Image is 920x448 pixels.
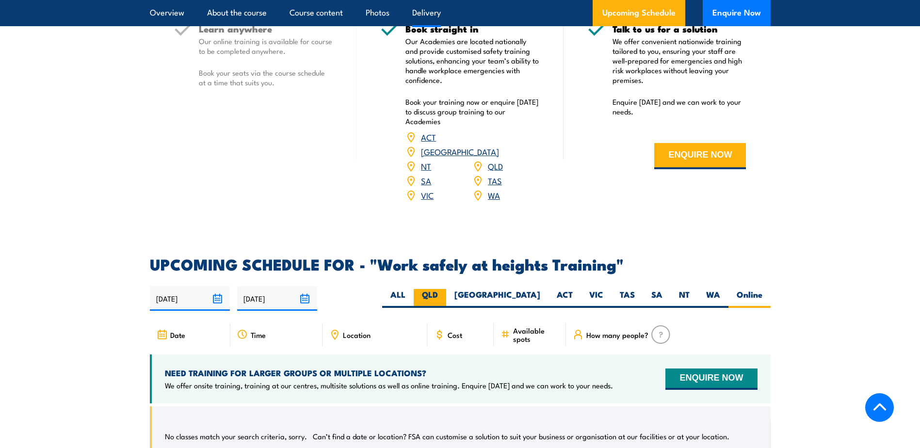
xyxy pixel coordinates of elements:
h5: Talk to us for a solution [613,24,746,33]
span: Available spots [513,326,559,343]
p: Book your training now or enquire [DATE] to discuss group training to our Academies [405,97,539,126]
h5: Learn anywhere [199,24,333,33]
p: Can’t find a date or location? FSA can customise a solution to suit your business or organisation... [313,432,729,441]
label: TAS [612,289,643,308]
a: SA [421,175,431,186]
label: VIC [581,289,612,308]
button: ENQUIRE NOW [654,143,746,169]
label: SA [643,289,671,308]
a: ACT [421,131,436,143]
label: [GEOGRAPHIC_DATA] [446,289,549,308]
label: NT [671,289,698,308]
h4: NEED TRAINING FOR LARGER GROUPS OR MULTIPLE LOCATIONS? [165,368,613,378]
a: QLD [488,160,503,172]
span: How many people? [586,331,648,339]
h5: Book straight in [405,24,539,33]
button: ENQUIRE NOW [665,368,757,390]
p: We offer onsite training, training at our centres, multisite solutions as well as online training... [165,381,613,390]
label: ACT [549,289,581,308]
label: QLD [414,289,446,308]
label: ALL [382,289,414,308]
span: Location [343,331,371,339]
a: TAS [488,175,502,186]
p: No classes match your search criteria, sorry. [165,432,307,441]
span: Date [170,331,185,339]
input: From date [150,286,230,311]
label: Online [728,289,771,308]
a: VIC [421,189,434,201]
a: WA [488,189,500,201]
label: WA [698,289,728,308]
a: NT [421,160,431,172]
p: Enquire [DATE] and we can work to your needs. [613,97,746,116]
p: Book your seats via the course schedule at a time that suits you. [199,68,333,87]
span: Cost [448,331,462,339]
p: Our Academies are located nationally and provide customised safety training solutions, enhancing ... [405,36,539,85]
input: To date [237,286,317,311]
p: Our online training is available for course to be completed anywhere. [199,36,333,56]
span: Time [251,331,266,339]
h2: UPCOMING SCHEDULE FOR - "Work safely at heights Training" [150,257,771,271]
a: [GEOGRAPHIC_DATA] [421,145,499,157]
p: We offer convenient nationwide training tailored to you, ensuring your staff are well-prepared fo... [613,36,746,85]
